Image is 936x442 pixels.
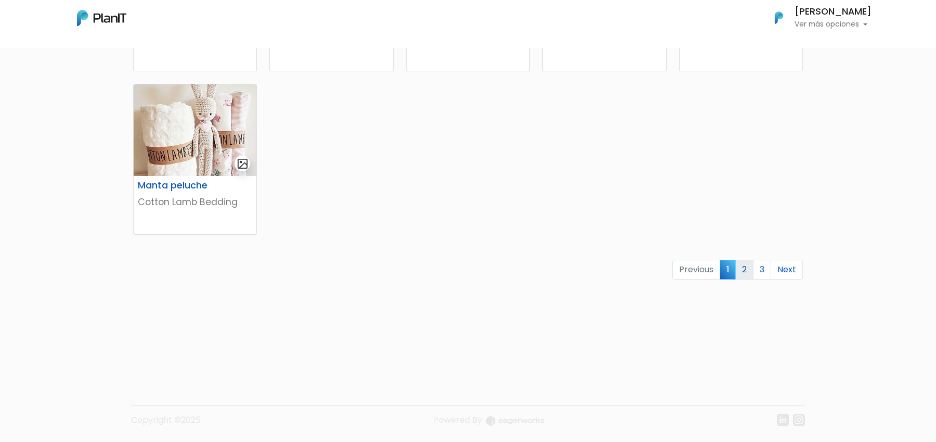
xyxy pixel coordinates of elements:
p: Ver más opciones [795,21,872,28]
img: linkedin-cc7d2dbb1a16aff8e18f147ffe980d30ddd5d9e01409788280e63c91fc390ff4.svg [777,414,789,426]
div: ¿Necesitás ayuda? [54,10,150,30]
span: 1 [720,260,736,279]
a: 3 [753,260,771,280]
a: Next [771,260,803,280]
a: Powered By [434,414,544,434]
a: gallery-light Manta peluche Cotton Lamb Bedding [133,84,257,235]
h6: Manta peluche [132,180,216,191]
img: PlanIt Logo [77,10,126,26]
button: PlanIt Logo [PERSON_NAME] Ver más opciones [761,4,872,31]
img: thumb_manta.jpg [134,84,256,176]
img: instagram-7ba2a2629254302ec2a9470e65da5de918c9f3c9a63008f8abed3140a32961bf.svg [793,414,805,426]
img: gallery-light [237,158,249,170]
img: PlanIt Logo [768,6,790,29]
h6: [PERSON_NAME] [795,7,872,17]
p: Copyright ©2025 [131,414,201,434]
p: Cotton Lamb Bedding [138,195,252,209]
img: logo_eagerworks-044938b0bf012b96b195e05891a56339191180c2d98ce7df62ca656130a436fa.svg [486,416,544,426]
a: 2 [735,260,753,280]
span: translation missing: es.layouts.footer.powered_by [434,414,482,426]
